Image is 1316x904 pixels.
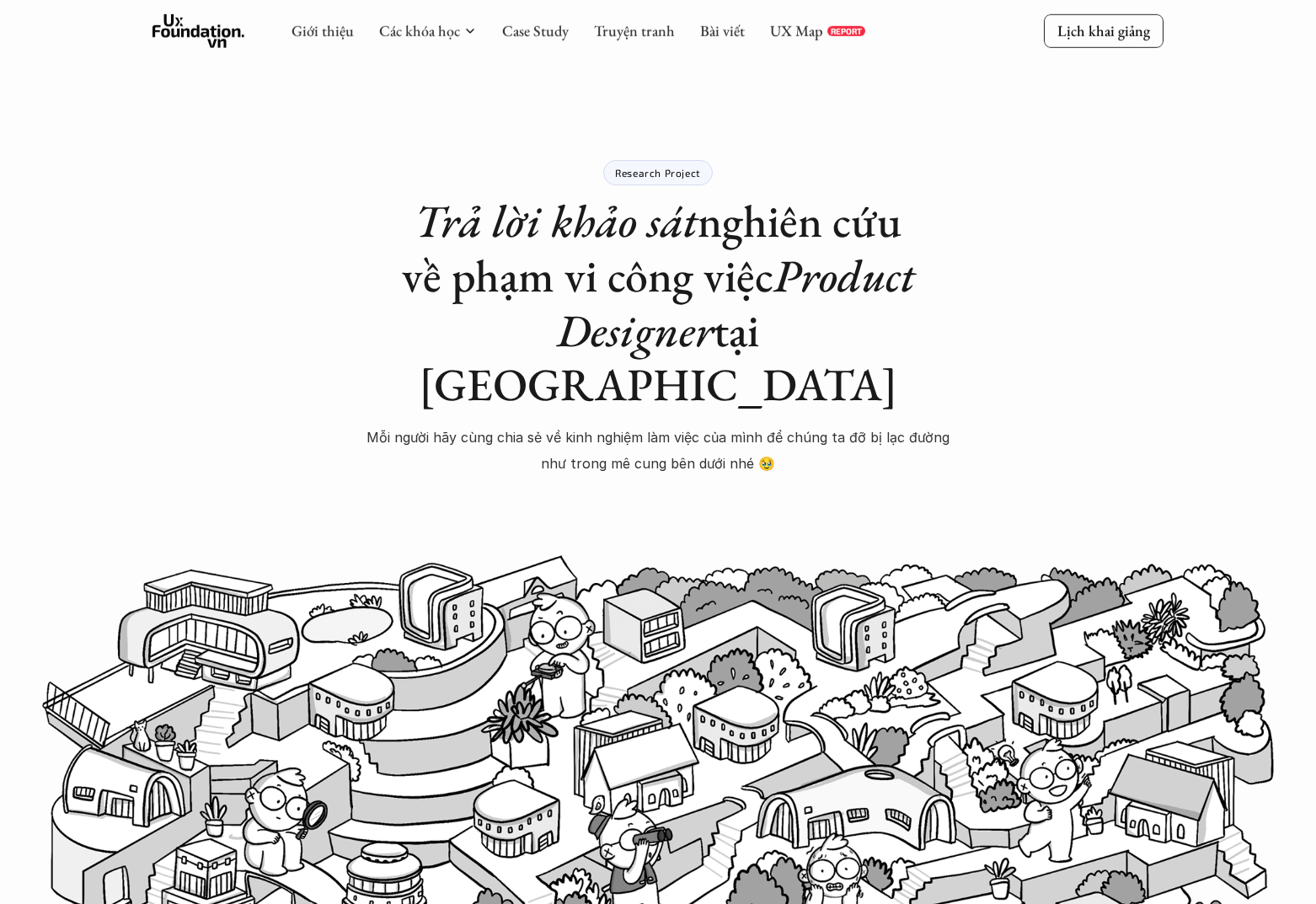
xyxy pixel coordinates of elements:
p: Mỗi người hãy cùng chia sẻ về kinh nghiệm làm việc của mình để chúng ta đỡ bị lạc đường như trong... [363,425,953,476]
a: Bài viết [700,21,745,40]
p: REPORT [831,26,862,36]
a: REPORT [827,26,865,36]
em: Product Designer [557,246,925,360]
p: Lịch khai giảng [1057,21,1150,40]
h1: nghiên cứu về phạm vi công việc tại [GEOGRAPHIC_DATA] [363,194,953,412]
a: Giới thiệu [292,21,354,40]
em: Trả lời khảo sát [415,191,698,250]
a: Case Study [502,21,569,40]
a: Lịch khai giảng [1044,14,1164,47]
p: Research Project [615,167,701,179]
a: Truyện tranh [594,21,675,40]
a: Các khóa học [379,21,460,40]
a: UX Map [770,21,823,40]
